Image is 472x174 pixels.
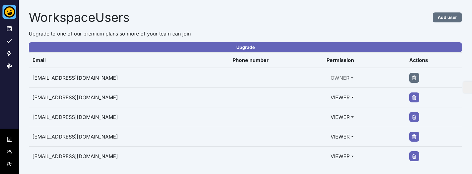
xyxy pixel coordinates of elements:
[29,88,229,107] td: [EMAIL_ADDRESS][DOMAIN_NAME]
[327,72,357,84] button: OWNER
[412,134,417,139] i: Delete user
[29,147,229,166] td: [EMAIL_ADDRESS][DOMAIN_NAME]
[29,30,462,37] p: Upgrade to one of our premium plans so more of your team can join
[409,151,419,161] button: Delete user
[412,80,417,85] span: Delete user
[412,159,417,164] span: Delete user
[29,127,229,147] td: [EMAIL_ADDRESS][DOMAIN_NAME]
[409,132,419,142] button: Delete user
[7,167,12,172] span: User menu
[4,159,14,169] button: User menu
[2,5,16,19] img: Better
[7,149,12,154] i: Workspace Menu
[7,142,12,147] span: Hq Menu
[412,95,417,100] i: Delete user
[323,53,406,68] th: Permission
[29,53,229,68] th: Email
[327,150,357,162] button: VIEWER
[412,115,417,120] i: Delete user
[29,107,229,127] td: [EMAIL_ADDRESS][DOMAIN_NAME]
[229,53,323,68] th: Phone number
[406,53,462,68] th: Actions
[29,68,229,88] td: [EMAIL_ADDRESS][DOMAIN_NAME]
[412,154,417,159] i: Delete user
[412,120,417,125] span: Delete user
[412,100,417,105] span: Delete user
[433,12,462,22] button: Add user
[4,134,14,144] button: Hq Menu
[327,92,357,103] button: VIEWER
[327,131,357,143] button: VIEWER
[7,137,12,142] i: Hq Menu
[409,92,419,102] button: Delete user
[29,42,462,52] a: Upgrade
[412,139,417,144] span: Delete user
[409,73,419,83] button: Delete user
[29,10,354,25] h1: Workspace Users
[412,75,417,80] i: Delete user
[7,154,12,159] span: Workspace Menu
[4,147,14,157] button: Workspace Menu
[409,112,419,122] button: Delete user
[327,111,357,123] button: VIEWER
[7,162,12,167] i: User menu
